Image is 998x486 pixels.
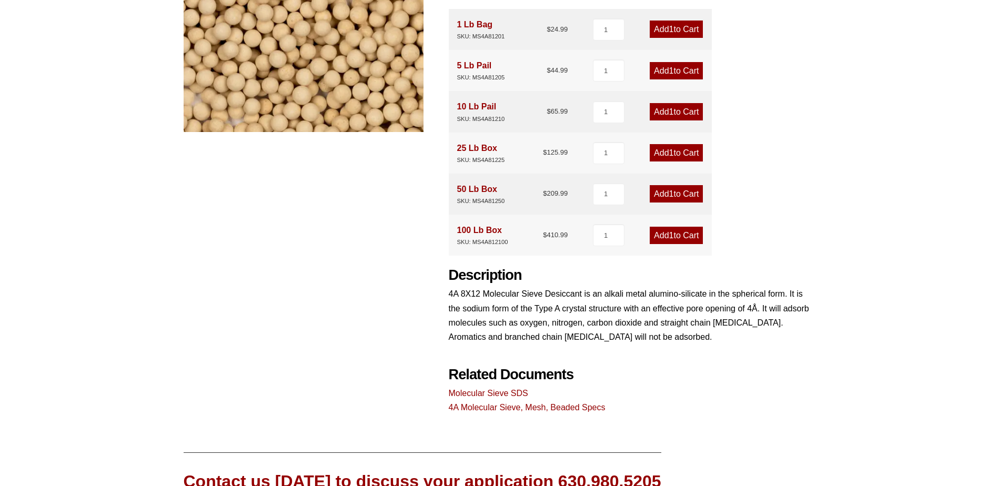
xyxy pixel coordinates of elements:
[650,185,703,202] a: Add1to Cart
[457,17,505,42] div: 1 Lb Bag
[543,148,568,156] bdi: 125.99
[457,99,505,124] div: 10 Lb Pail
[457,155,505,165] div: SKU: MS4A81225
[547,66,550,74] span: $
[650,62,703,79] a: Add1to Cart
[650,144,703,161] a: Add1to Cart
[449,403,606,412] a: 4A Molecular Sieve, Mesh, Beaded Specs
[457,223,508,247] div: 100 Lb Box
[543,148,547,156] span: $
[547,66,568,74] bdi: 44.99
[547,25,568,33] bdi: 24.99
[669,107,674,116] span: 1
[547,107,568,115] bdi: 65.99
[669,25,674,34] span: 1
[669,231,674,240] span: 1
[669,148,674,157] span: 1
[650,227,703,244] a: Add1to Cart
[457,114,505,124] div: SKU: MS4A81210
[543,189,547,197] span: $
[449,267,815,284] h2: Description
[457,32,505,42] div: SKU: MS4A81201
[457,141,505,165] div: 25 Lb Box
[457,58,505,83] div: 5 Lb Pail
[543,231,547,239] span: $
[457,73,505,83] div: SKU: MS4A81205
[669,189,674,198] span: 1
[457,182,505,206] div: 50 Lb Box
[650,21,703,38] a: Add1to Cart
[449,287,815,344] p: 4A 8X12 Molecular Sieve Desiccant is an alkali metal alumino-silicate in the spherical form. It i...
[457,196,505,206] div: SKU: MS4A81250
[547,25,550,33] span: $
[543,189,568,197] bdi: 209.99
[457,237,508,247] div: SKU: MS4A812100
[669,66,674,75] span: 1
[449,389,528,398] a: Molecular Sieve SDS
[650,103,703,120] a: Add1to Cart
[547,107,550,115] span: $
[543,231,568,239] bdi: 410.99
